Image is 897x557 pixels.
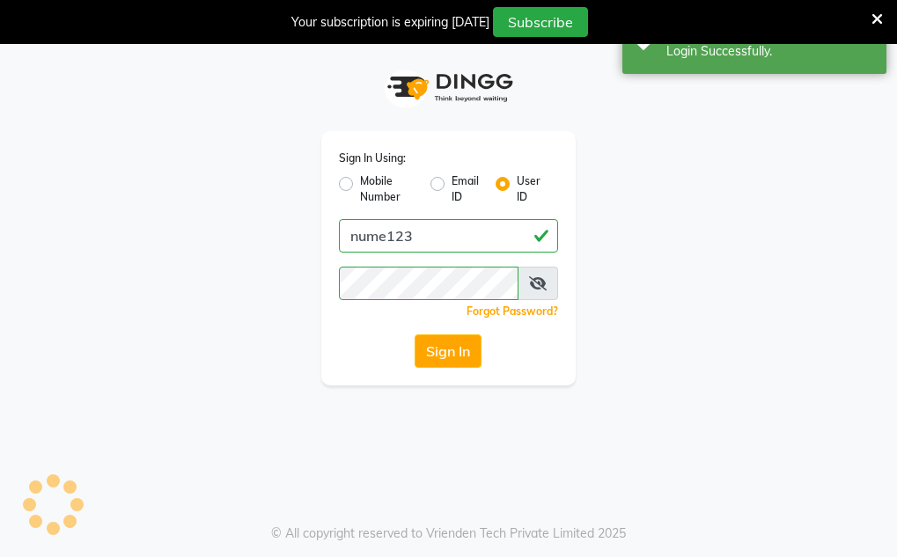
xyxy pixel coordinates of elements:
input: Username [339,219,559,253]
div: Login Successfully. [666,42,873,61]
label: User ID [517,173,544,205]
label: Email ID [452,173,482,205]
button: Sign In [415,334,482,368]
input: Username [339,267,519,300]
label: Sign In Using: [339,150,406,166]
img: logo1.svg [378,62,518,114]
a: Forgot Password? [467,304,558,318]
button: Subscribe [493,7,588,37]
label: Mobile Number [360,173,416,205]
div: Your subscription is expiring [DATE] [291,13,489,32]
